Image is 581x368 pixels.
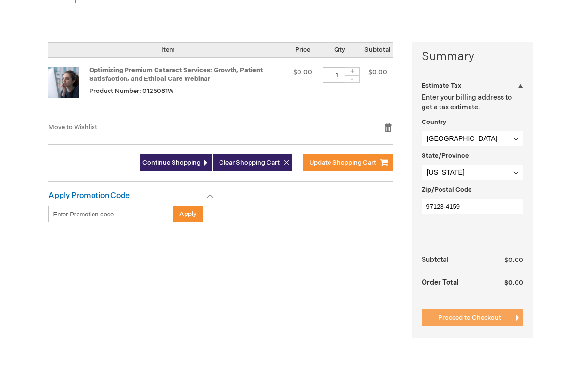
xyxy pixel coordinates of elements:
strong: Summary [422,48,523,65]
div: - [345,75,360,83]
img: Optimizing Premium Cataract Services: Growth, Patient Satisfaction, and Ethical Care Webinar [48,67,79,98]
span: Item [161,46,175,54]
span: Qty [334,46,345,54]
button: Update Shopping Cart [303,154,393,171]
button: Apply [173,206,203,222]
div: + [345,67,360,76]
span: Product Number: 0125081W [89,87,173,95]
button: Proceed to Checkout [422,309,523,326]
span: Proceed to Checkout [438,314,501,322]
a: Optimizing Premium Cataract Services: Growth, Patient Satisfaction, and Ethical Care Webinar [48,67,89,113]
button: Clear Shopping Cart [213,154,292,171]
span: Subtotal [364,46,390,54]
input: Qty [323,67,352,83]
a: Continue Shopping [140,154,212,171]
p: Enter your billing address to get a tax estimate. [422,93,523,112]
input: Enter Promotion code [48,206,174,222]
span: State/Province [422,152,469,160]
span: $0.00 [504,279,523,287]
strong: Apply Promotion Code [48,191,130,200]
strong: Order Total [422,274,459,291]
span: Update Shopping Cart [309,159,376,167]
span: $0.00 [293,68,312,76]
span: $0.00 [504,256,523,264]
a: Move to Wishlist [48,123,97,131]
span: Zip/Postal Code [422,186,472,194]
span: Clear Shopping Cart [219,159,280,167]
span: $0.00 [368,68,387,76]
span: Continue Shopping [142,159,201,167]
a: Optimizing Premium Cataract Services: Growth, Patient Satisfaction, and Ethical Care Webinar [89,66,263,83]
span: Apply [179,210,197,218]
th: Subtotal [422,252,485,268]
span: Country [422,118,446,126]
strong: Estimate Tax [422,82,461,90]
span: Price [295,46,310,54]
